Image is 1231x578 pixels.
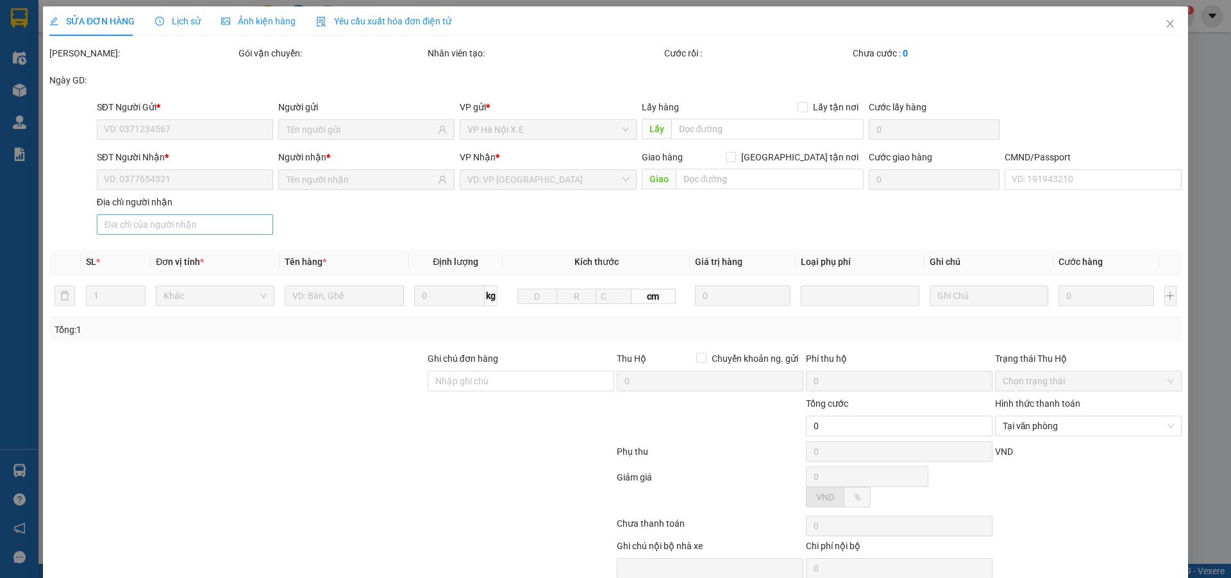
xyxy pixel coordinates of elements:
span: SL [86,257,96,267]
span: Lịch sử [155,16,201,26]
span: Giao hàng [642,152,683,162]
div: Người gửi [278,100,455,114]
span: Giao [642,169,676,189]
div: SĐT Người Gửi [97,100,273,114]
input: Ghi Chú [930,285,1048,306]
div: SĐT Người Nhận [97,150,273,164]
input: R [557,289,596,304]
div: Phụ thu [615,445,805,467]
span: Kích thước [574,257,619,267]
span: Thu Hộ [617,353,646,364]
button: plus [1164,285,1177,306]
span: Yêu cầu xuất hóa đơn điện tử [316,16,451,26]
span: Giá trị hàng [696,257,743,267]
span: Khác [164,286,267,305]
input: Tên người gửi [286,123,435,137]
span: SỬA ĐƠN HÀNG [49,16,135,26]
input: Ghi chú đơn hàng [428,371,614,391]
input: 0 [1059,285,1155,306]
div: Ngày GD: [49,73,236,87]
input: Cước giao hàng [869,169,1000,190]
label: Hình thức thanh toán [995,398,1080,409]
button: delete [54,285,75,306]
img: icon [316,17,326,27]
span: cm [632,289,675,304]
div: CMND/Passport [1005,150,1181,164]
input: Cước lấy hàng [869,119,1000,140]
input: D [517,289,557,304]
span: Lấy hàng [642,102,679,112]
input: 0 [696,285,791,306]
button: Close [1152,6,1188,42]
input: VD: Bàn, Ghế [285,285,404,306]
div: Giảm giá [615,470,805,513]
th: Loại phụ phí [796,250,925,275]
span: Đơn vị tính [156,257,205,267]
span: picture [221,17,230,26]
div: Phí thu hộ [806,352,992,371]
span: [GEOGRAPHIC_DATA] tận nơi [736,150,864,164]
span: close-circle [1167,422,1175,430]
span: Ảnh kiện hàng [221,16,296,26]
div: Tổng: 1 [54,323,475,337]
div: [PERSON_NAME]: [49,46,236,60]
span: Tổng cước [806,398,848,409]
b: 0 [903,48,909,58]
span: Lấy [642,119,671,139]
span: Định lượng [433,257,478,267]
div: Người nhận [278,150,455,164]
span: Chọn trạng thái [1003,371,1174,391]
div: Chi phí nội bộ [806,539,992,558]
span: Lấy tận nơi [808,100,864,114]
div: Gói vận chuyển: [239,46,425,60]
span: edit [49,17,58,26]
div: Nhân viên tạo: [428,46,662,60]
input: Tên người nhận [286,173,435,187]
label: Ghi chú đơn hàng [428,353,498,364]
span: Tên hàng [285,257,327,267]
input: Dọc đường [671,119,864,139]
span: VND [816,492,834,502]
div: Cước rồi : [664,46,851,60]
th: Ghi chú [925,250,1053,275]
div: Chưa thanh toán [615,516,805,539]
span: Tại văn phòng [1003,416,1174,436]
label: Cước lấy hàng [869,102,926,112]
span: user [439,175,448,184]
span: VP Hà Nội X.E [468,120,629,139]
span: VP Nhận [460,152,496,162]
input: Địa chỉ của người nhận [97,214,273,235]
div: Ghi chú nội bộ nhà xe [617,539,803,558]
div: Địa chỉ người nhận [97,195,273,209]
span: VND [995,446,1013,457]
span: kg [485,285,498,306]
span: % [854,492,860,502]
div: VP gửi [460,100,637,114]
span: Cước hàng [1059,257,1103,267]
input: C [596,289,632,304]
input: Dọc đường [676,169,864,189]
span: user [439,125,448,134]
div: Trạng thái Thu Hộ [995,352,1182,366]
div: Chưa cước : [853,46,1040,60]
span: clock-circle [155,17,164,26]
label: Cước giao hàng [869,152,932,162]
span: close [1165,19,1175,29]
span: Chuyển khoản ng. gửi [707,352,803,366]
